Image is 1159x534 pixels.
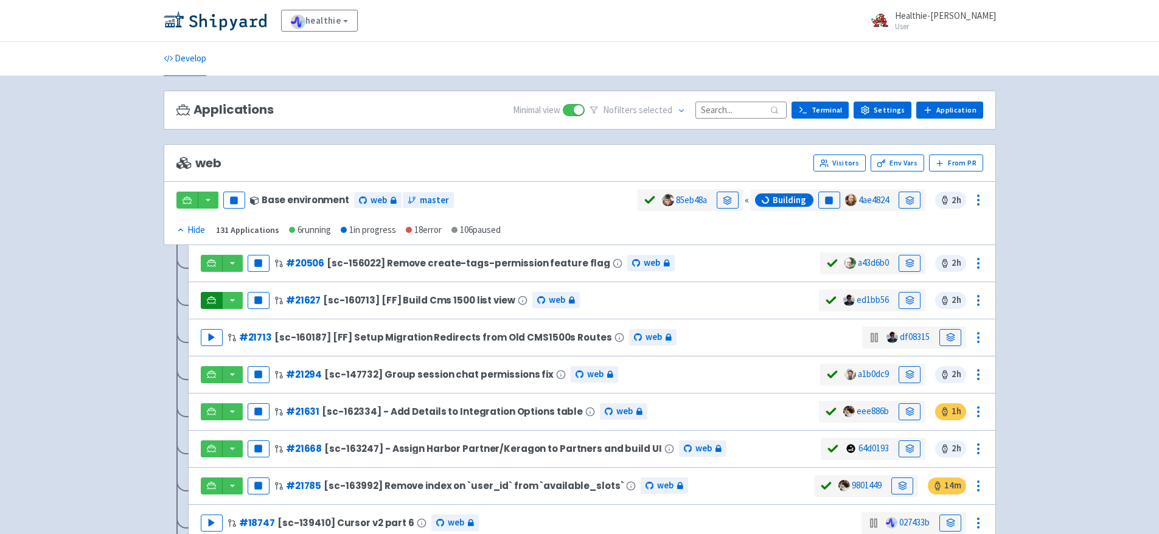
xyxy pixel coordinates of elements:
span: web [549,293,565,307]
a: master [403,192,454,209]
button: Hide [176,223,206,237]
div: 18 error [406,223,442,237]
span: [sc-147732] Group session chat permissions fix [324,369,554,380]
span: Minimal view [513,103,560,117]
a: eee886b [857,405,889,417]
button: Pause [248,440,270,457]
a: healthie [281,10,358,32]
a: df08315 [900,331,930,342]
span: web [644,256,660,270]
span: web [176,156,221,170]
span: master [420,193,449,207]
button: Pause [818,192,840,209]
a: web [354,192,402,209]
a: #21668 [286,442,322,455]
a: Application [916,102,983,119]
span: selected [639,104,672,116]
a: #21294 [286,368,322,381]
button: Pause [248,403,270,420]
button: Pause [248,477,270,494]
a: web [629,329,677,345]
button: Pause [248,292,270,309]
a: Healthie-[PERSON_NAME] User [863,11,996,30]
span: 2 h [935,366,966,383]
a: #21713 [239,331,272,344]
div: Hide [176,223,205,237]
a: ed1bb56 [857,294,889,305]
span: web [448,516,464,530]
span: 2 h [935,292,966,309]
a: #21785 [286,479,321,492]
div: 1 in progress [341,223,396,237]
a: #21627 [286,294,321,307]
span: web [657,479,673,493]
button: Play [201,329,223,346]
a: a1b0dc9 [858,368,889,380]
a: Env Vars [871,154,924,172]
span: 2 h [935,255,966,272]
a: web [600,403,647,420]
div: 131 Applications [216,223,279,237]
small: User [895,23,996,30]
a: Settings [854,102,911,119]
div: « [745,193,749,207]
span: [sc-160713] [FF] Build Cms 1500 list view [323,295,515,305]
div: 106 paused [451,223,501,237]
a: web [431,515,479,531]
span: [sc-160187] [FF] Setup Migration Redirects from Old CMS1500s Routes [274,332,611,342]
button: Pause [248,255,270,272]
span: 2 h [935,440,966,457]
button: From PR [929,154,983,172]
a: web [679,440,726,457]
span: web [587,367,604,381]
span: [sc-163247] - Assign Harbor Partner/Keragon to Partners and build UI [324,443,661,454]
a: web [571,366,618,383]
div: 6 running [289,223,331,237]
a: 64d0193 [858,442,889,454]
span: 14 m [928,477,966,494]
a: 9801449 [852,479,882,491]
a: web [532,292,580,308]
span: [sc-162334] - Add Details to Integration Options table [322,406,583,417]
span: web [371,193,387,207]
a: Visitors [813,154,866,172]
span: Building [773,194,806,206]
a: #21631 [286,405,319,418]
a: 85eb48a [676,194,707,206]
div: Base environment [250,195,349,205]
button: Play [201,515,223,532]
a: web [627,255,675,271]
span: [sc-139410] Cursor v2 part 6 [277,518,414,528]
button: Pause [223,192,245,209]
a: Develop [164,42,206,76]
a: 027433b [899,516,930,528]
a: #20506 [286,257,324,269]
span: web [695,442,712,456]
a: a43d6b0 [858,257,889,268]
a: Terminal [792,102,849,119]
span: No filter s [603,103,672,117]
span: web [646,330,662,344]
span: Healthie-[PERSON_NAME] [895,10,996,21]
span: 2 h [935,192,966,209]
h3: Applications [176,103,274,117]
span: web [616,404,633,418]
span: [sc-156022] Remove create-tags-permission feature flag [327,258,610,268]
input: Search... [695,102,787,118]
a: web [641,477,688,494]
span: [sc-163992] Remove index on `user_id` from `available_slots` [324,480,624,491]
img: Shipyard logo [164,11,266,30]
button: Pause [248,366,270,383]
span: 1 h [935,403,966,420]
a: #18747 [239,516,275,529]
a: 4ae4824 [858,194,889,206]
